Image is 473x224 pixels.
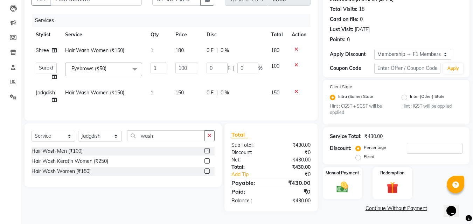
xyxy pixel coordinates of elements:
div: ₹430.00 [271,142,316,149]
small: Hint : IGST will be applied [402,103,462,109]
label: Inter (Other) State [410,93,445,102]
span: Eyebrows (₹50) [71,65,106,72]
span: % [258,65,263,72]
div: ₹430.00 [271,179,316,187]
div: [DATE] [355,26,370,33]
div: ₹0 [271,149,316,156]
div: Hair Wash Keratin Women (₹250) [32,158,108,165]
span: 1 [151,89,153,96]
div: Card on file: [330,16,359,23]
span: 0 F [207,47,214,54]
div: Paid: [226,187,271,196]
th: Stylist [32,27,61,43]
span: 150 [175,89,184,96]
div: 18 [359,6,364,13]
input: Search or Scan [127,130,205,141]
span: 0 F [207,89,214,96]
div: Discount: [226,149,271,156]
span: Shree [36,47,49,53]
div: Coupon Code [330,65,374,72]
th: Total [267,27,288,43]
label: Percentage [364,144,386,151]
span: Total [231,131,248,138]
div: ₹430.00 [271,164,316,171]
th: Action [287,27,311,43]
div: Service Total: [330,133,362,140]
div: Points: [330,36,346,43]
span: Hair Wash Women (₹150) [65,47,124,53]
div: ₹0 [271,187,316,196]
span: 100 [271,63,279,69]
span: | [216,47,218,54]
th: Price [171,27,202,43]
span: 0 % [221,89,229,96]
small: Hint : CGST + SGST will be applied [330,103,391,116]
div: Total: [226,164,271,171]
label: Intra (Same) State [338,93,373,102]
div: Payable: [226,179,271,187]
div: Services [32,14,316,27]
div: ₹430.00 [364,133,383,140]
span: F [228,65,230,72]
div: ₹430.00 [271,197,316,204]
label: Redemption [380,170,404,176]
th: Qty [146,27,171,43]
label: Manual Payment [326,170,359,176]
span: | [233,65,235,72]
input: Enter Offer / Coupon Code [374,63,440,74]
th: Disc [202,27,267,43]
div: Sub Total: [226,142,271,149]
label: Client State [330,84,352,90]
span: 150 [271,89,279,96]
span: Jadgdish [36,89,55,96]
span: 180 [271,47,279,53]
div: Balance : [226,197,271,204]
span: 0 % [221,47,229,54]
a: x [106,65,110,72]
div: Net: [226,156,271,164]
div: Last Visit: [330,26,353,33]
div: Hair Wash Men (₹100) [32,147,83,155]
div: Hair Wash Women (₹150) [32,168,91,175]
a: Continue Without Payment [324,205,468,212]
span: 180 [175,47,184,53]
span: 1 [151,47,153,53]
img: _cash.svg [333,180,352,194]
img: _gift.svg [383,180,402,195]
iframe: chat widget [444,196,466,217]
label: Fixed [364,153,374,160]
div: Apply Discount [330,51,374,58]
div: ₹430.00 [271,156,316,164]
span: | [216,89,218,96]
div: 0 [347,36,350,43]
a: Add Tip [226,171,278,178]
th: Service [61,27,146,43]
div: ₹0 [279,171,316,178]
div: Discount: [330,145,352,152]
div: Total Visits: [330,6,357,13]
div: 0 [360,16,363,23]
button: Apply [443,63,463,74]
span: Hair Wash Women (₹150) [65,89,124,96]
